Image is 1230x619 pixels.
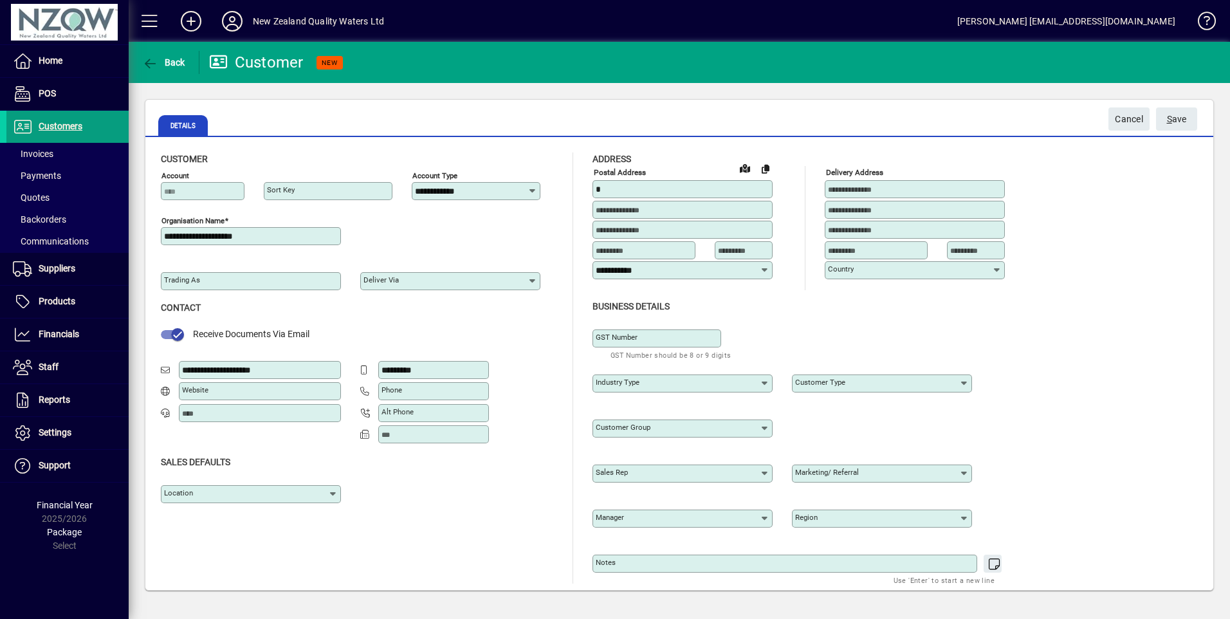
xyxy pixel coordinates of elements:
span: Financials [39,329,79,339]
button: Copy to Delivery address [755,158,776,179]
span: Business details [592,301,670,311]
span: Payments [13,171,61,181]
span: S [1167,114,1172,124]
mat-label: Trading as [164,275,200,284]
span: Products [39,296,75,306]
mat-label: Industry type [596,378,639,387]
span: ave [1167,109,1187,130]
span: Quotes [13,192,50,203]
span: Financial Year [37,500,93,510]
a: Products [6,286,129,318]
mat-label: Location [164,488,193,497]
a: Suppliers [6,253,129,285]
div: Customer [209,52,304,73]
span: Reports [39,394,70,405]
span: Suppliers [39,263,75,273]
a: Payments [6,165,129,187]
app-page-header-button: Back [129,51,199,74]
a: View on map [735,158,755,178]
button: Back [139,51,188,74]
span: Address [592,154,631,164]
mat-label: Account Type [412,171,457,180]
mat-label: Sort key [267,185,295,194]
a: Financials [6,319,129,351]
span: Details [158,115,208,136]
span: Cancel [1115,109,1143,130]
mat-label: Sales rep [596,468,628,477]
mat-hint: Use 'Enter' to start a new line [894,573,995,587]
button: Cancel [1108,107,1150,131]
mat-label: Notes [596,558,616,567]
span: Customer [161,154,208,164]
span: Back [142,57,185,68]
button: Profile [212,10,253,33]
span: Receive Documents Via Email [193,329,309,339]
button: Save [1156,107,1197,131]
div: [PERSON_NAME] [EMAIL_ADDRESS][DOMAIN_NAME] [957,11,1175,32]
mat-label: Customer group [596,423,650,432]
span: Customers [39,121,82,131]
a: POS [6,78,129,110]
a: Knowledge Base [1188,3,1214,44]
a: Backorders [6,208,129,230]
mat-hint: GST Number should be 8 or 9 digits [610,347,731,362]
a: Settings [6,417,129,449]
a: Communications [6,230,129,252]
mat-label: Alt Phone [381,407,414,416]
mat-label: GST Number [596,333,638,342]
span: POS [39,88,56,98]
span: Communications [13,236,89,246]
button: Add [170,10,212,33]
span: Package [47,527,82,537]
a: Reports [6,384,129,416]
div: New Zealand Quality Waters Ltd [253,11,384,32]
span: NEW [322,59,338,67]
span: Sales defaults [161,457,230,467]
mat-label: Manager [596,513,624,522]
mat-label: Account [161,171,189,180]
mat-label: Phone [381,385,402,394]
mat-label: Country [828,264,854,273]
span: Settings [39,427,71,438]
mat-label: Website [182,385,208,394]
span: Home [39,55,62,66]
mat-label: Customer type [795,378,845,387]
span: Invoices [13,149,53,159]
a: Invoices [6,143,129,165]
mat-label: Organisation name [161,216,225,225]
span: Contact [161,302,201,313]
span: Support [39,460,71,470]
mat-label: Deliver via [363,275,399,284]
span: Staff [39,362,59,372]
a: Quotes [6,187,129,208]
mat-label: Region [795,513,818,522]
a: Staff [6,351,129,383]
span: Backorders [13,214,66,225]
a: Home [6,45,129,77]
mat-label: Marketing/ Referral [795,468,859,477]
a: Support [6,450,129,482]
